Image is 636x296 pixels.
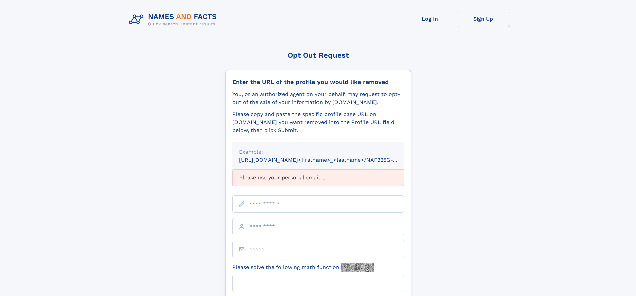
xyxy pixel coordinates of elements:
a: Log In [403,11,457,27]
div: Please use your personal email ... [232,169,404,186]
label: Please solve the following math function: [232,263,374,272]
a: Sign Up [457,11,510,27]
div: Enter the URL of the profile you would like removed [232,78,404,86]
div: You, or an authorized agent on your behalf, may request to opt-out of the sale of your informatio... [232,90,404,106]
div: Opt Out Request [225,51,411,59]
small: [URL][DOMAIN_NAME]<firstname>_<lastname>/NAF325G-xxxxxxxx [239,157,417,163]
div: Example: [239,148,397,156]
div: Please copy and paste the specific profile page URL on [DOMAIN_NAME] you want removed into the Pr... [232,110,404,134]
img: Logo Names and Facts [126,11,222,29]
